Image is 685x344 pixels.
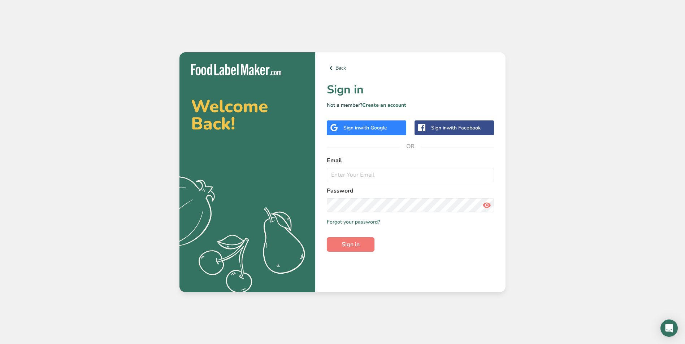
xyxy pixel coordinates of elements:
[660,319,678,337] div: Open Intercom Messenger
[191,64,281,76] img: Food Label Maker
[327,81,494,98] h1: Sign in
[359,124,387,131] span: with Google
[327,218,380,226] a: Forgot your password?
[327,186,494,195] label: Password
[362,102,406,109] a: Create an account
[327,64,494,72] a: Back
[342,240,360,249] span: Sign in
[447,124,481,131] span: with Facebook
[327,237,374,252] button: Sign in
[431,124,481,132] div: Sign in
[191,98,304,132] h2: Welcome Back!
[327,156,494,165] label: Email
[327,168,494,182] input: Enter Your Email
[400,136,421,157] span: OR
[343,124,387,132] div: Sign in
[327,101,494,109] p: Not a member?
